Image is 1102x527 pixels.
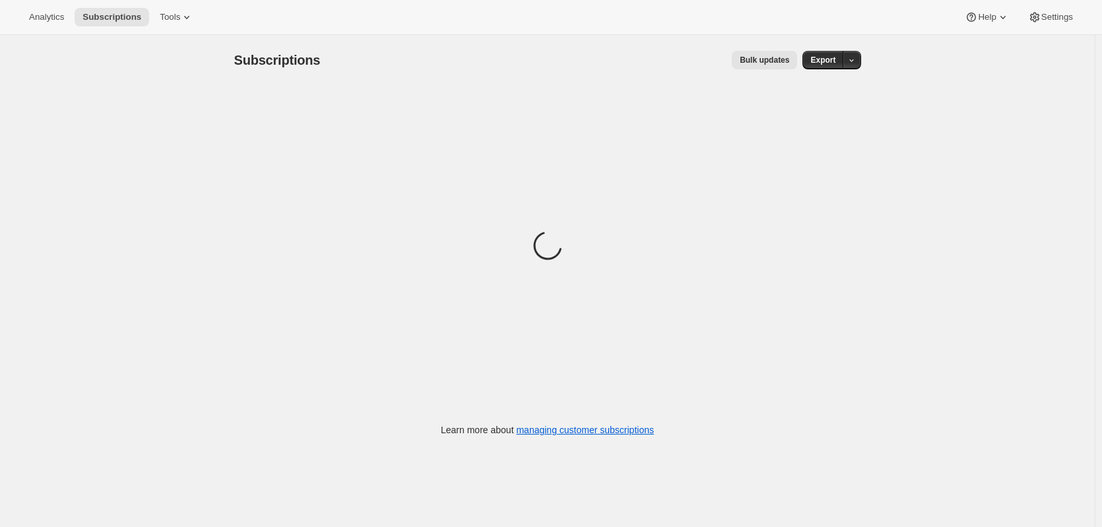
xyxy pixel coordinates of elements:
[21,8,72,26] button: Analytics
[160,12,180,22] span: Tools
[978,12,996,22] span: Help
[234,53,321,67] span: Subscriptions
[152,8,201,26] button: Tools
[1020,8,1081,26] button: Settings
[1041,12,1073,22] span: Settings
[740,55,789,65] span: Bulk updates
[75,8,149,26] button: Subscriptions
[516,425,654,435] a: managing customer subscriptions
[732,51,797,69] button: Bulk updates
[957,8,1017,26] button: Help
[29,12,64,22] span: Analytics
[810,55,835,65] span: Export
[802,51,843,69] button: Export
[441,423,654,437] p: Learn more about
[82,12,141,22] span: Subscriptions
